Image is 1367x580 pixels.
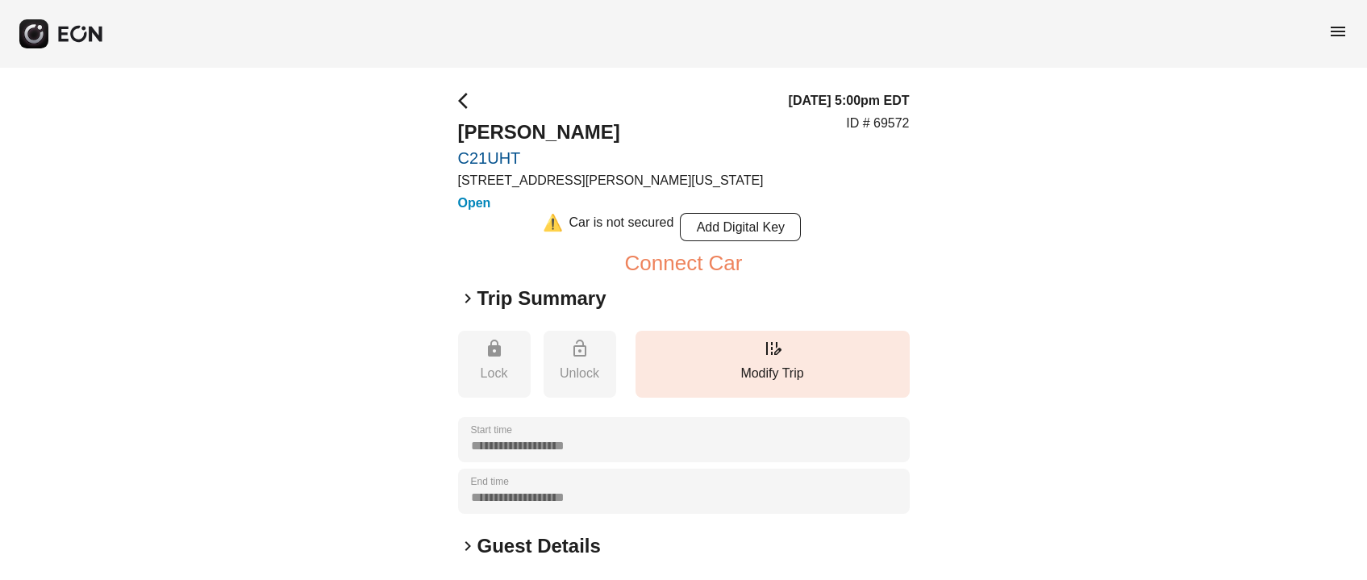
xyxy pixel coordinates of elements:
[477,286,606,311] h2: Trip Summary
[458,171,764,190] p: [STREET_ADDRESS][PERSON_NAME][US_STATE]
[458,148,764,168] a: C21UHT
[644,364,902,383] p: Modify Trip
[846,114,909,133] p: ID # 69572
[625,253,743,273] button: Connect Car
[477,533,601,559] h2: Guest Details
[636,331,910,398] button: Modify Trip
[543,213,563,241] div: ⚠️
[789,91,910,111] h3: [DATE] 5:00pm EDT
[763,339,782,358] span: edit_road
[458,119,764,145] h2: [PERSON_NAME]
[569,213,674,241] div: Car is not secured
[458,536,477,556] span: keyboard_arrow_right
[458,91,477,111] span: arrow_back_ios
[458,289,477,308] span: keyboard_arrow_right
[1328,22,1348,41] span: menu
[458,194,764,213] h3: Open
[680,213,801,241] button: Add Digital Key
